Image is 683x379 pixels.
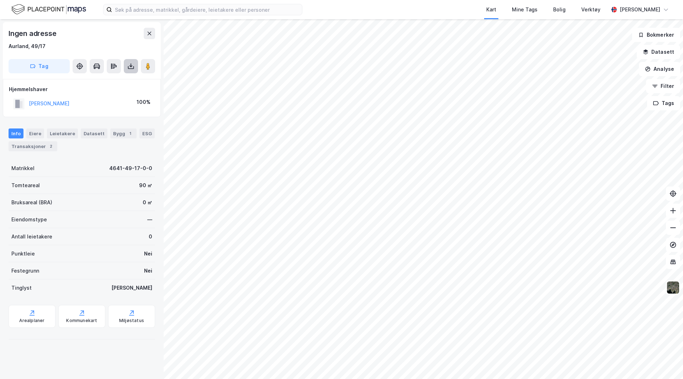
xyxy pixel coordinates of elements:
button: Tags [647,96,680,110]
button: Filter [646,79,680,93]
div: Bruksareal (BRA) [11,198,52,207]
div: Datasett [81,128,107,138]
div: Bolig [553,5,566,14]
div: [PERSON_NAME] [111,284,152,292]
div: 2 [47,143,54,150]
div: Hjemmelshaver [9,85,155,94]
button: Bokmerker [632,28,680,42]
div: Tinglyst [11,284,32,292]
div: ESG [139,128,155,138]
div: 1 [127,130,134,137]
div: Aurland, 49/17 [9,42,46,51]
div: Arealplaner [19,318,44,323]
div: Ingen adresse [9,28,58,39]
div: Kart [486,5,496,14]
div: Kommunekart [66,318,97,323]
input: Søk på adresse, matrikkel, gårdeiere, leietakere eller personer [112,4,302,15]
button: Analyse [639,62,680,76]
img: logo.f888ab2527a4732fd821a326f86c7f29.svg [11,3,86,16]
div: 0 ㎡ [143,198,152,207]
div: Tomteareal [11,181,40,190]
div: Verktøy [581,5,600,14]
iframe: Chat Widget [647,345,683,379]
div: Miljøstatus [119,318,144,323]
div: Punktleie [11,249,35,258]
button: Tag [9,59,70,73]
div: Kontrollprogram for chat [647,345,683,379]
div: Info [9,128,23,138]
div: Nei [144,267,152,275]
button: Datasett [637,45,680,59]
div: — [147,215,152,224]
div: [PERSON_NAME] [620,5,660,14]
img: 9k= [666,281,680,294]
div: Mine Tags [512,5,538,14]
div: Bygg [110,128,137,138]
div: 4641-49-17-0-0 [109,164,152,173]
div: Eiere [26,128,44,138]
div: Eiendomstype [11,215,47,224]
div: Leietakere [47,128,78,138]
div: Festegrunn [11,267,39,275]
div: Antall leietakere [11,232,52,241]
div: 0 [149,232,152,241]
div: 90 ㎡ [139,181,152,190]
div: 100% [137,98,150,106]
div: Matrikkel [11,164,35,173]
div: Transaksjoner [9,141,57,151]
div: Nei [144,249,152,258]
